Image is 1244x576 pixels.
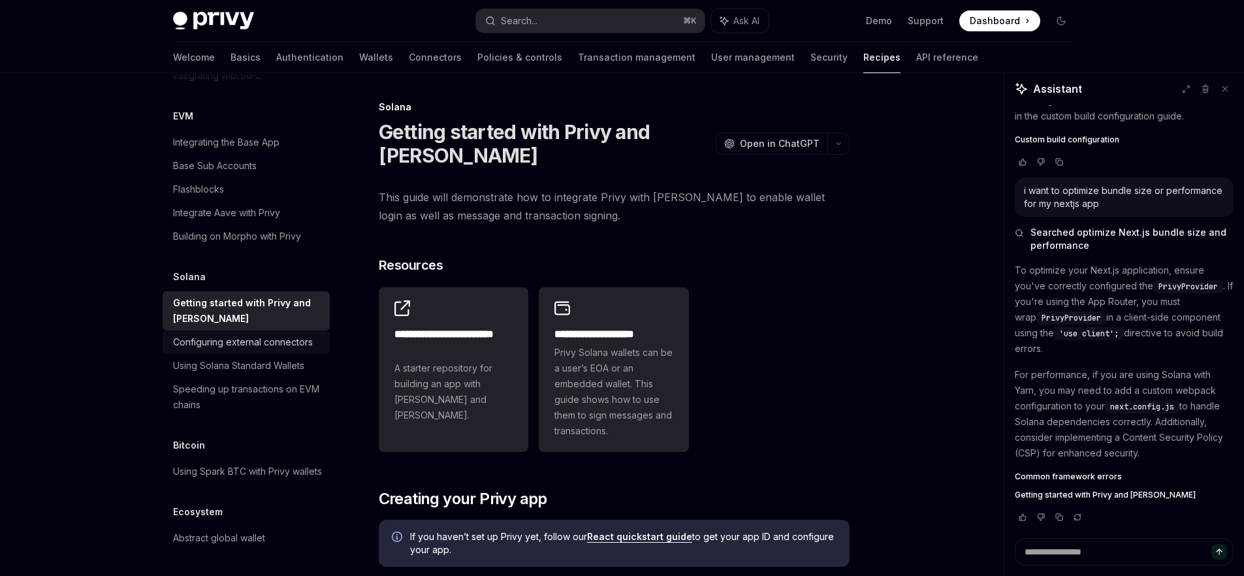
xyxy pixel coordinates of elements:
h1: Getting started with Privy and [PERSON_NAME] [379,120,710,167]
a: **** **** **** *****Privy Solana wallets can be a user’s EOA or an embedded wallet. This guide sh... [539,287,689,452]
span: 'use client'; [1059,328,1119,339]
a: Basics [231,42,261,73]
img: dark logo [173,12,254,30]
span: next.config.js [1110,402,1174,412]
a: Security [810,42,848,73]
a: Configuring external connectors [163,330,330,354]
button: Toggle dark mode [1051,10,1072,31]
span: PrivyProvider [1158,281,1218,292]
button: Ask AI [711,9,769,33]
p: For performance, if you are using Solana with Yarn, you may need to add a custom webpack configur... [1015,367,1234,461]
div: Solana [379,101,850,114]
a: Wallets [359,42,393,73]
a: Welcome [173,42,215,73]
span: Searched optimize Next.js bundle size and performance [1030,226,1234,252]
div: Speeding up transactions on EVM chains [173,381,322,413]
a: Dashboard [959,10,1040,31]
h5: Solana [173,269,206,285]
div: Integrating the Base App [173,135,279,150]
span: Custom build configuration [1015,135,1119,145]
a: API reference [916,42,978,73]
button: Send message [1211,544,1227,560]
button: Search...⌘K [476,9,705,33]
div: Search... [501,13,537,29]
a: Using Solana Standard Wallets [163,354,330,377]
a: Getting started with Privy and [PERSON_NAME] [163,291,330,330]
span: Dashboard [970,14,1020,27]
p: To optimize your Next.js application, ensure you've correctly configured the . If you're using th... [1015,263,1234,357]
a: Common framework errors [1015,472,1234,482]
a: Support [908,14,944,27]
div: Getting started with Privy and [PERSON_NAME] [173,295,322,327]
span: Open in ChatGPT [740,137,820,150]
span: PrivyProvider [1042,313,1101,323]
a: Speeding up transactions on EVM chains [163,377,330,417]
a: Authentication [276,42,343,73]
a: Base Sub Accounts [163,154,330,178]
a: Getting started with Privy and [PERSON_NAME] [1015,490,1234,500]
div: Using Solana Standard Wallets [173,358,304,374]
a: User management [711,42,795,73]
span: Creating your Privy app [379,488,547,509]
div: Using Spark BTC with Privy wallets [173,464,322,479]
a: Using Spark BTC with Privy wallets [163,460,330,483]
div: Flashblocks [173,182,224,197]
span: Resources [379,256,443,274]
a: Integrating the Base App [163,131,330,154]
span: Common framework errors [1015,472,1122,482]
span: Getting started with Privy and [PERSON_NAME] [1015,490,1196,500]
span: Assistant [1033,81,1082,97]
div: Configuring external connectors [173,334,313,350]
a: Custom build configuration [1015,135,1234,145]
a: Recipes [863,42,901,73]
h5: Ecosystem [173,504,223,520]
svg: Info [392,532,405,545]
a: Integrate Aave with Privy [163,201,330,225]
span: If you haven’t set up Privy yet, follow our to get your app ID and configure your app. [410,530,837,556]
div: Base Sub Accounts [173,158,257,174]
h5: Bitcoin [173,438,205,453]
a: Flashblocks [163,178,330,201]
button: Searched optimize Next.js bundle size and performance [1015,226,1234,252]
div: i want to optimize bundle size or performance for my nextjs app [1024,184,1224,210]
span: ⌘ K [683,16,697,26]
span: Privy Solana wallets can be a user’s EOA or an embedded wallet. This guide shows how to use them ... [554,345,673,439]
div: Building on Morpho with Privy [173,229,301,244]
a: React quickstart guide [587,531,692,543]
span: Ask AI [733,14,759,27]
a: Abstract global wallet [163,526,330,550]
span: A starter repository for building an app with [PERSON_NAME] and [PERSON_NAME]. [394,360,513,423]
a: Demo [866,14,892,27]
a: Transaction management [578,42,695,73]
h5: EVM [173,108,193,124]
a: Connectors [409,42,462,73]
button: Open in ChatGPT [716,133,827,155]
a: Policies & controls [477,42,562,73]
a: Building on Morpho with Privy [163,225,330,248]
div: Abstract global wallet [173,530,265,546]
span: This guide will demonstrate how to integrate Privy with [PERSON_NAME] to enable wallet login as w... [379,188,850,225]
div: Integrate Aave with Privy [173,205,280,221]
